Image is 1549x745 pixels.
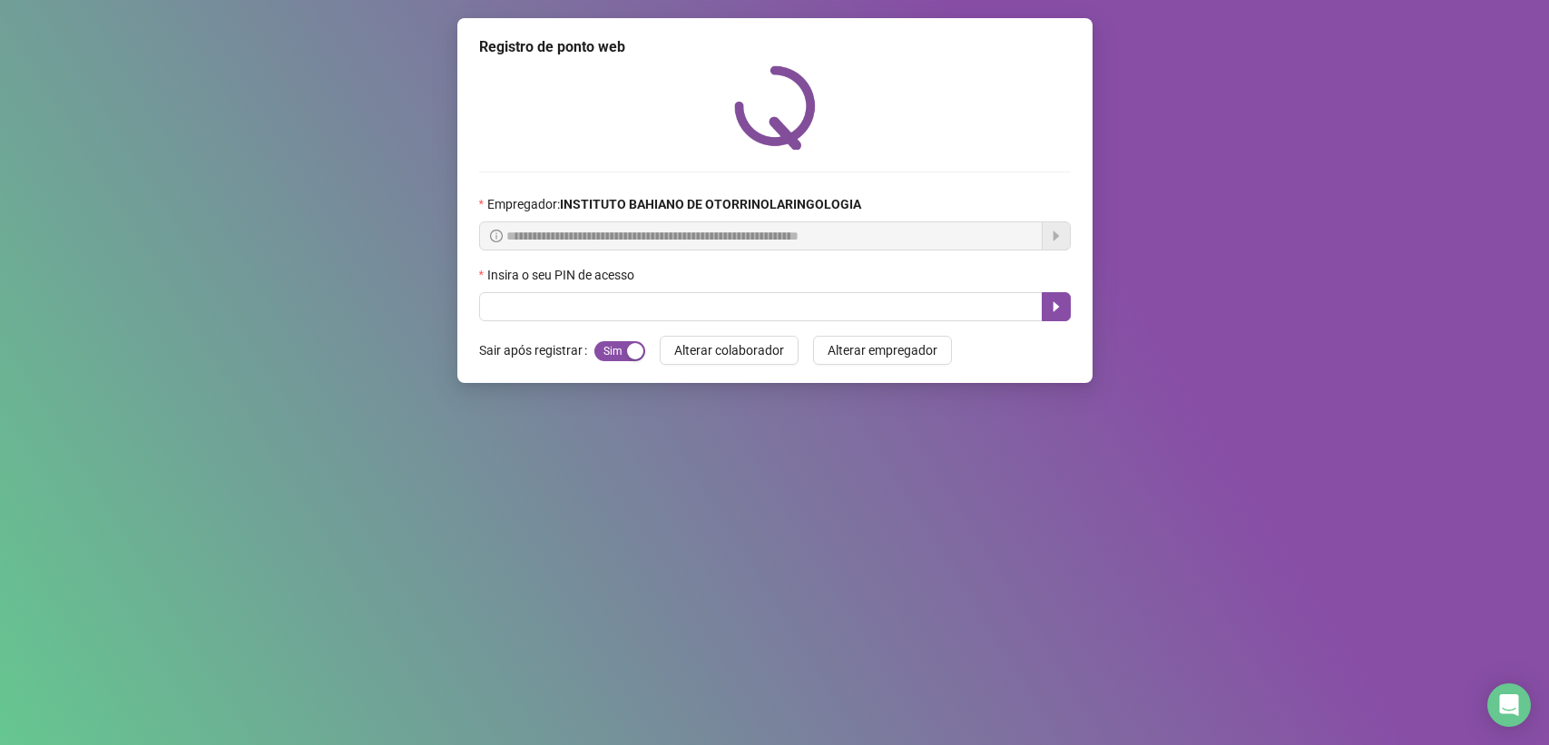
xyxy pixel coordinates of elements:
button: Alterar colaborador [660,336,799,365]
span: Empregador : [487,194,861,214]
span: info-circle [490,230,503,242]
span: caret-right [1049,299,1064,314]
img: QRPoint [734,65,816,150]
label: Sair após registrar [479,336,594,365]
div: Registro de ponto web [479,36,1071,58]
span: Alterar colaborador [674,340,784,360]
div: Open Intercom Messenger [1487,683,1531,727]
button: Alterar empregador [813,336,952,365]
label: Insira o seu PIN de acesso [479,265,646,285]
strong: INSTITUTO BAHIANO DE OTORRINOLARINGOLOGIA [560,197,861,211]
span: Alterar empregador [828,340,937,360]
